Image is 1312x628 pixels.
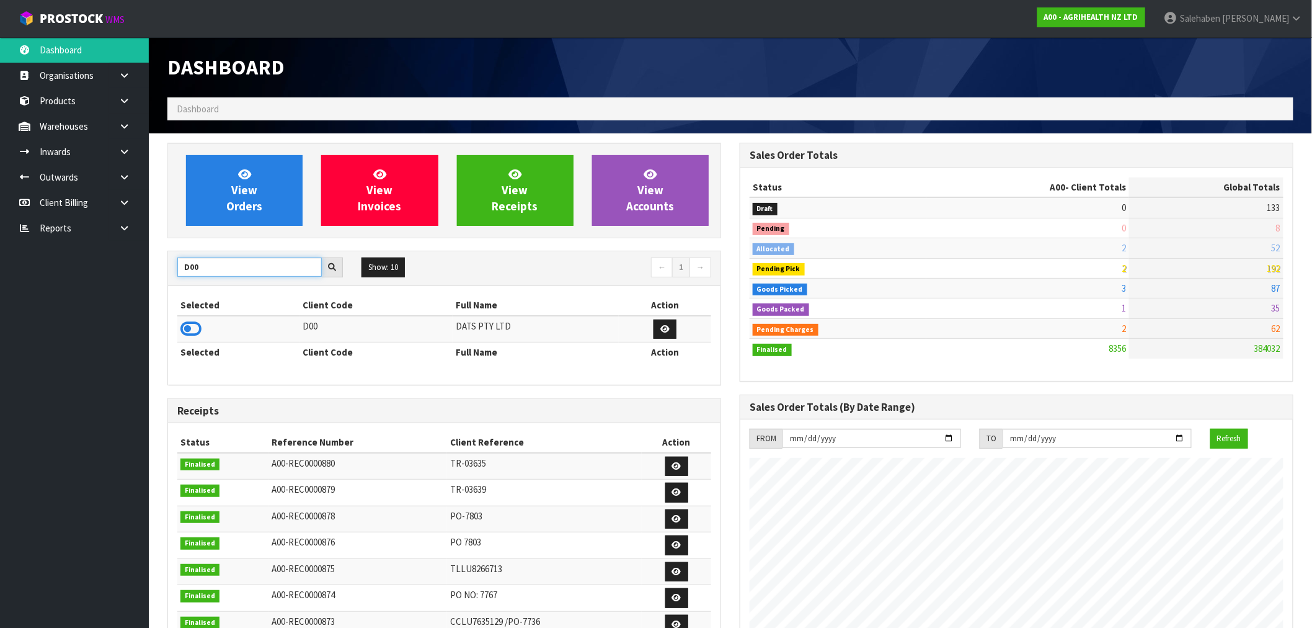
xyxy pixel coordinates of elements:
[1122,222,1126,234] span: 0
[272,483,335,495] span: A00-REC0000879
[450,563,502,575] span: TLLU8266713
[619,295,711,315] th: Action
[753,344,792,356] span: Finalised
[619,343,711,362] th: Action
[453,316,619,343] td: DATS PTY LTD
[300,295,453,315] th: Client Code
[1222,12,1289,24] span: [PERSON_NAME]
[180,459,219,471] span: Finalised
[272,457,335,469] span: A00-REC0000880
[1276,222,1280,234] span: 8
[1272,282,1280,294] span: 87
[180,564,219,576] span: Finalised
[750,177,926,197] th: Status
[1122,302,1126,314] span: 1
[180,511,219,524] span: Finalised
[1109,343,1126,354] span: 8356
[105,14,125,25] small: WMS
[1180,12,1220,24] span: Salehaben
[980,429,1003,449] div: TO
[1044,12,1138,22] strong: A00 - AGRIHEALTH NZ LTD
[272,563,335,575] span: A00-REC0000875
[689,258,711,277] a: →
[753,284,807,296] span: Goods Picked
[180,537,219,550] span: Finalised
[1267,262,1280,274] span: 192
[642,433,711,452] th: Action
[1037,7,1145,27] a: A00 - AGRIHEALTH NZ LTD
[272,616,335,627] span: A00-REC0000873
[268,433,447,452] th: Reference Number
[19,11,34,26] img: cube-alt.png
[300,316,453,343] td: D00
[750,429,782,449] div: FROM
[272,536,335,548] span: A00-REC0000876
[453,295,619,315] th: Full Name
[753,324,818,336] span: Pending Charges
[1050,181,1065,193] span: A00
[1122,242,1126,254] span: 2
[1210,429,1248,449] button: Refresh
[651,258,673,277] a: ←
[167,54,285,80] span: Dashboard
[1122,262,1126,274] span: 2
[450,483,486,495] span: TR-03639
[40,11,103,27] span: ProStock
[753,223,789,235] span: Pending
[753,303,809,316] span: Goods Packed
[361,258,405,277] button: Show: 10
[450,616,540,627] span: CCLU7635129 /PO-7736
[1272,242,1280,254] span: 52
[450,510,482,522] span: PO-7803
[300,343,453,362] th: Client Code
[453,258,711,279] nav: Page navigation
[447,433,642,452] th: Client Reference
[492,167,538,213] span: View Receipts
[180,590,219,603] span: Finalised
[180,485,219,497] span: Finalised
[753,263,805,276] span: Pending Pick
[1122,282,1126,294] span: 3
[1267,202,1280,213] span: 133
[450,589,497,601] span: PO NO: 7767
[177,258,322,277] input: Search clients
[1272,323,1280,334] span: 62
[1122,202,1126,213] span: 0
[186,155,303,226] a: ViewOrders
[753,243,794,256] span: Allocated
[177,405,711,417] h3: Receipts
[592,155,709,226] a: ViewAccounts
[453,343,619,362] th: Full Name
[177,433,268,452] th: Status
[1272,302,1280,314] span: 35
[750,150,1283,161] h3: Sales Order Totals
[672,258,690,277] a: 1
[926,177,1130,197] th: - Client Totals
[450,536,481,548] span: PO 7803
[226,167,262,213] span: View Orders
[177,295,300,315] th: Selected
[457,155,574,226] a: ViewReceipts
[750,401,1283,413] h3: Sales Order Totals (By Date Range)
[272,589,335,601] span: A00-REC0000874
[626,167,674,213] span: View Accounts
[272,510,335,522] span: A00-REC0000878
[177,103,219,115] span: Dashboard
[450,457,486,469] span: TR-03635
[1122,323,1126,334] span: 2
[1129,177,1283,197] th: Global Totals
[753,203,778,215] span: Draft
[358,167,401,213] span: View Invoices
[1254,343,1280,354] span: 384032
[177,343,300,362] th: Selected
[321,155,438,226] a: ViewInvoices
